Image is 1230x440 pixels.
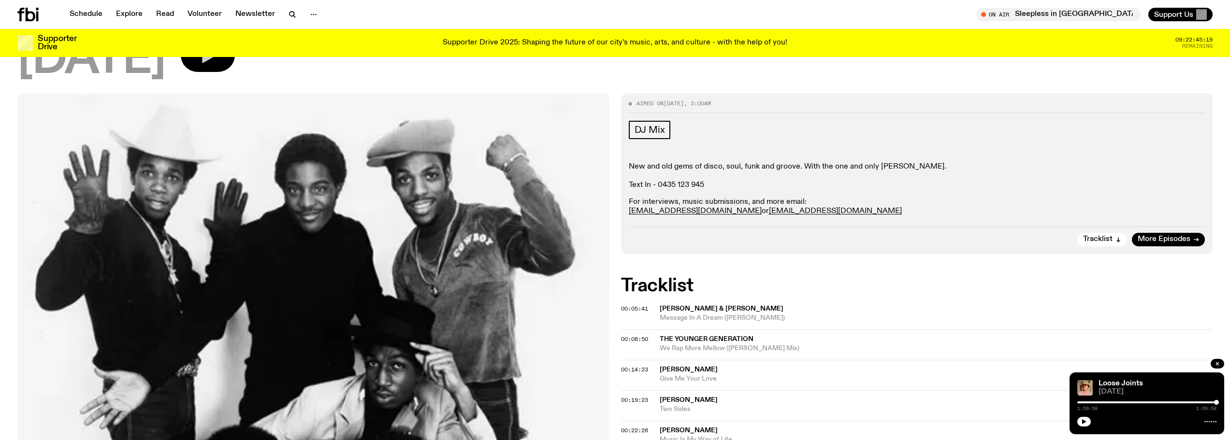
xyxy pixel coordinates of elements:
span: [DATE] [17,38,165,82]
img: Tyson stands in front of a paperbark tree wearing orange sunglasses, a suede bucket hat and a pin... [1077,380,1093,396]
p: Supporter Drive 2025: Shaping the future of our city’s music, arts, and culture - with the help o... [443,39,787,47]
span: Give Me Your Love [660,374,1213,383]
button: On AirSleepless in [GEOGRAPHIC_DATA] [976,8,1141,21]
a: Loose Joints [1099,380,1143,387]
span: 00:22:28 [621,426,648,434]
span: [DATE] [664,99,684,107]
button: Tracklist [1077,233,1127,246]
h3: Supporter Drive [38,35,76,51]
button: 00:14:23 [621,367,648,372]
a: Read [150,8,180,21]
span: DJ Mix [635,125,665,135]
a: DJ Mix [629,121,671,139]
button: 00:05:41 [621,306,648,312]
span: Aired on [637,99,664,107]
a: Explore [110,8,148,21]
h2: Tracklist [621,277,1213,295]
span: Tracklist [1083,236,1113,243]
p: New and old gems of disco, soul, funk and groove. With the one and only [PERSON_NAME]. Text In - ... [629,162,1205,190]
span: [DATE] [1099,388,1216,396]
span: 00:19:23 [621,396,648,404]
button: 00:19:23 [621,397,648,403]
span: [PERSON_NAME] [660,397,718,403]
span: 1:59:58 [1077,406,1098,411]
span: 09:22:45:19 [1175,37,1213,43]
span: Support Us [1154,10,1193,19]
span: Two Sides [660,405,1129,414]
p: For interviews, music submissions, and more email: or [629,198,1205,216]
a: Schedule [64,8,108,21]
span: Message In A Dream ([PERSON_NAME]) [660,313,1213,323]
a: [EMAIL_ADDRESS][DOMAIN_NAME] [629,207,762,215]
span: More Episodes [1138,236,1190,243]
button: 00:08:50 [621,337,648,342]
button: Support Us [1148,8,1213,21]
span: [PERSON_NAME] [660,427,718,434]
span: We Rap More Mellow ([PERSON_NAME] Mix) [660,344,1213,353]
span: [PERSON_NAME] [660,366,718,373]
button: 00:22:28 [621,428,648,433]
span: 00:05:41 [621,305,648,312]
span: 00:14:23 [621,366,648,373]
span: [PERSON_NAME] & [PERSON_NAME] [660,305,783,312]
span: The Younger Generation [660,336,753,342]
span: , 3:00am [684,99,711,107]
a: [EMAIL_ADDRESS][DOMAIN_NAME] [769,207,902,215]
a: Volunteer [182,8,228,21]
span: Remaining [1182,43,1213,49]
a: Newsletter [230,8,281,21]
span: 00:08:50 [621,335,648,343]
a: More Episodes [1132,233,1205,246]
span: 1:59:58 [1196,406,1216,411]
